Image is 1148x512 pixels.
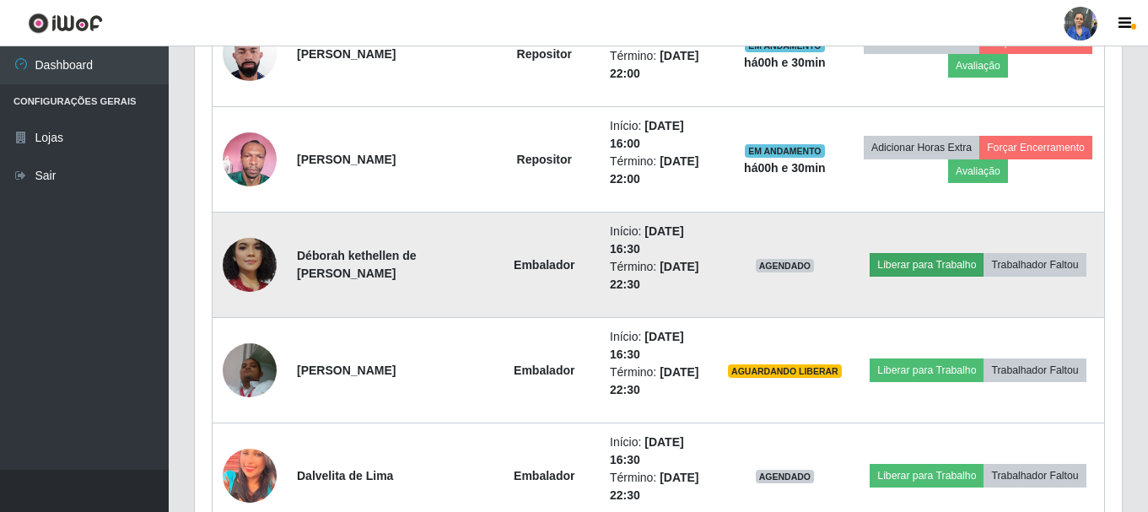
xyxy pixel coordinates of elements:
time: [DATE] 16:00 [610,119,684,150]
li: Início: [610,223,708,258]
strong: Embalador [514,469,574,482]
strong: Repositor [517,153,572,166]
li: Término: [610,258,708,294]
button: Avaliação [948,159,1008,183]
time: [DATE] 16:30 [610,224,684,256]
button: Liberar para Trabalho [870,253,984,277]
li: Início: [610,328,708,364]
strong: há 00 h e 30 min [744,161,826,175]
img: 1705882743267.jpeg [223,209,277,321]
strong: Dalvelita de Lima [297,469,393,482]
span: EM ANDAMENTO [745,144,825,158]
button: Avaliação [948,54,1008,78]
button: Trabalhador Faltou [984,464,1086,488]
strong: Déborah kethellen de [PERSON_NAME] [297,249,417,280]
img: CoreUI Logo [28,13,103,34]
button: Liberar para Trabalho [870,358,984,382]
li: Início: [610,117,708,153]
strong: Repositor [517,47,572,61]
img: 1712425496230.jpeg [223,18,277,89]
button: Forçar Encerramento [979,136,1092,159]
strong: [PERSON_NAME] [297,364,396,377]
button: Trabalhador Faltou [984,358,1086,382]
li: Início: [610,434,708,469]
li: Término: [610,47,708,83]
strong: Embalador [514,364,574,377]
span: AGUARDANDO LIBERAR [728,364,842,378]
span: AGENDADO [756,259,815,272]
img: 1710168469297.jpeg [223,334,277,406]
button: Adicionar Horas Extra [864,136,979,159]
li: Término: [610,364,708,399]
li: Término: [610,469,708,504]
button: Trabalhador Faltou [984,253,1086,277]
button: Liberar para Trabalho [870,464,984,488]
strong: [PERSON_NAME] [297,47,396,61]
li: Término: [610,153,708,188]
strong: há 00 h e 30 min [744,56,826,69]
img: 1753956520242.jpeg [223,123,277,195]
time: [DATE] 16:30 [610,330,684,361]
span: AGENDADO [756,470,815,483]
strong: [PERSON_NAME] [297,153,396,166]
img: 1737380446877.jpeg [223,442,277,509]
strong: Embalador [514,258,574,272]
time: [DATE] 16:30 [610,435,684,466]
